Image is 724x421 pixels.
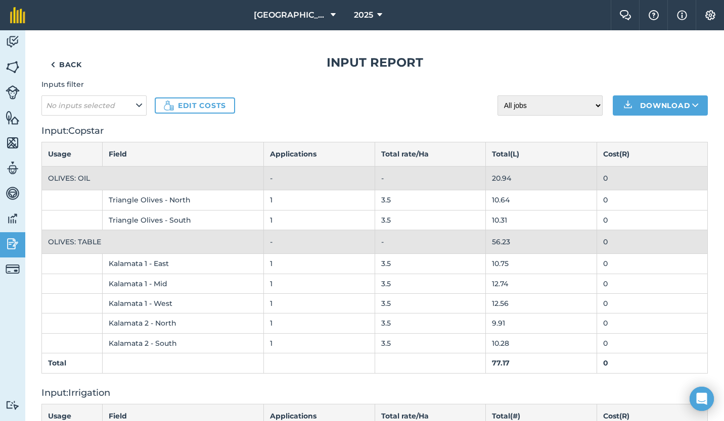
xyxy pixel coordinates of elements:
[486,294,597,313] td: 12.56
[164,100,174,111] img: Icon showing a money bag
[103,294,264,313] td: Kalamata 1 - West
[264,254,375,274] td: 1
[6,211,20,226] img: svg+xml;base64,PD94bWwgdmVyc2lvbj0iMS4wIiBlbmNvZGluZz0idXRmLTgiPz4KPCEtLSBHZW5lcmF0b3I6IEFkb2JlIE...
[103,190,264,210] td: Triangle Olives - North
[10,7,25,23] img: fieldmargin Logo
[597,254,708,274] td: 0
[677,9,687,21] img: svg+xml;base64,PHN2ZyB4bWxucz0iaHR0cDovL3d3dy53My5vcmcvMjAwMC9zdmciIHdpZHRoPSIxNyIgaGVpZ2h0PSIxNy...
[375,274,486,293] td: 3.5
[42,230,264,253] th: OLIVES: TABLE
[254,9,327,21] span: [GEOGRAPHIC_DATA]
[6,186,20,201] img: svg+xml;base64,PD94bWwgdmVyc2lvbj0iMS4wIiBlbmNvZGluZz0idXRmLTgiPz4KPCEtLSBHZW5lcmF0b3I6IEFkb2JlIE...
[597,333,708,353] td: 0
[103,254,264,274] td: Kalamata 1 - East
[690,387,714,411] div: Open Intercom Messenger
[486,190,597,210] td: 10.64
[42,142,103,166] th: Usage
[264,313,375,333] td: 1
[375,333,486,353] td: 3.5
[603,358,608,367] strong: 0
[597,190,708,210] td: 0
[264,294,375,313] td: 1
[41,95,147,116] button: No inputs selected
[51,59,55,71] img: svg+xml;base64,PHN2ZyB4bWxucz0iaHR0cDovL3d3dy53My5vcmcvMjAwMC9zdmciIHdpZHRoPSI5IiBoZWlnaHQ9IjI0Ii...
[597,142,708,166] th: Cost ( R )
[264,230,375,253] td: -
[103,210,264,230] td: Triangle Olives - South
[375,210,486,230] td: 3.5
[597,274,708,293] td: 0
[264,142,375,166] th: Applications
[597,210,708,230] td: 0
[486,142,597,166] th: Total ( L )
[6,262,20,276] img: svg+xml;base64,PD94bWwgdmVyc2lvbj0iMS4wIiBlbmNvZGluZz0idXRmLTgiPz4KPCEtLSBHZW5lcmF0b3I6IEFkb2JlIE...
[597,313,708,333] td: 0
[6,34,20,49] img: svg+xml;base64,PD94bWwgdmVyc2lvbj0iMS4wIiBlbmNvZGluZz0idXRmLTgiPz4KPCEtLSBHZW5lcmF0b3I6IEFkb2JlIE...
[6,400,20,410] img: svg+xml;base64,PD94bWwgdmVyc2lvbj0iMS4wIiBlbmNvZGluZz0idXRmLTgiPz4KPCEtLSBHZW5lcmF0b3I6IEFkb2JlIE...
[41,79,147,90] h4: Inputs filter
[613,95,708,116] button: Download
[103,274,264,293] td: Kalamata 1 - Mid
[264,190,375,210] td: 1
[103,333,264,353] td: Kalamata 2 - South
[354,9,373,21] span: 2025
[264,333,375,353] td: 1
[155,97,235,114] a: Edit costs
[6,236,20,251] img: svg+xml;base64,PD94bWwgdmVyc2lvbj0iMS4wIiBlbmNvZGluZz0idXRmLTgiPz4KPCEtLSBHZW5lcmF0b3I6IEFkb2JlIE...
[6,161,20,176] img: svg+xml;base64,PD94bWwgdmVyc2lvbj0iMS4wIiBlbmNvZGluZz0idXRmLTgiPz4KPCEtLSBHZW5lcmF0b3I6IEFkb2JlIE...
[48,358,66,367] strong: Total
[42,166,264,190] th: OLIVES: OIL
[597,166,708,190] td: 0
[103,142,264,166] th: Field
[6,110,20,125] img: svg+xml;base64,PHN2ZyB4bWxucz0iaHR0cDovL3d3dy53My5vcmcvMjAwMC9zdmciIHdpZHRoPSI1NiIgaGVpZ2h0PSI2MC...
[46,101,115,110] em: No inputs selected
[486,333,597,353] td: 10.28
[486,230,597,253] td: 56.23
[375,294,486,313] td: 3.5
[6,60,20,75] img: svg+xml;base64,PHN2ZyB4bWxucz0iaHR0cDovL3d3dy53My5vcmcvMjAwMC9zdmciIHdpZHRoPSI1NiIgaGVpZ2h0PSI2MC...
[375,254,486,274] td: 3.5
[375,230,486,253] td: -
[622,99,634,112] img: Download icon
[41,55,708,71] h1: Input report
[375,313,486,333] td: 3.5
[486,254,597,274] td: 10.75
[6,135,20,150] img: svg+xml;base64,PHN2ZyB4bWxucz0iaHR0cDovL3d3dy53My5vcmcvMjAwMC9zdmciIHdpZHRoPSI1NiIgaGVpZ2h0PSI2MC...
[597,230,708,253] td: 0
[41,55,91,75] a: Back
[264,274,375,293] td: 1
[41,124,708,138] h2: Input : Copstar
[619,10,631,20] img: Two speech bubbles overlapping with the left bubble in the forefront
[375,142,486,166] th: Total rate / Ha
[486,166,597,190] td: 20.94
[492,358,510,367] strong: 77.17
[597,294,708,313] td: 0
[648,10,660,20] img: A question mark icon
[704,10,716,20] img: A cog icon
[41,386,708,400] h2: Input : Irrigation
[486,210,597,230] td: 10.31
[6,85,20,99] img: svg+xml;base64,PD94bWwgdmVyc2lvbj0iMS4wIiBlbmNvZGluZz0idXRmLTgiPz4KPCEtLSBHZW5lcmF0b3I6IEFkb2JlIE...
[486,313,597,333] td: 9.91
[264,166,375,190] td: -
[103,313,264,333] td: Kalamata 2 - North
[264,210,375,230] td: 1
[486,274,597,293] td: 12.74
[375,166,486,190] td: -
[375,190,486,210] td: 3.5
